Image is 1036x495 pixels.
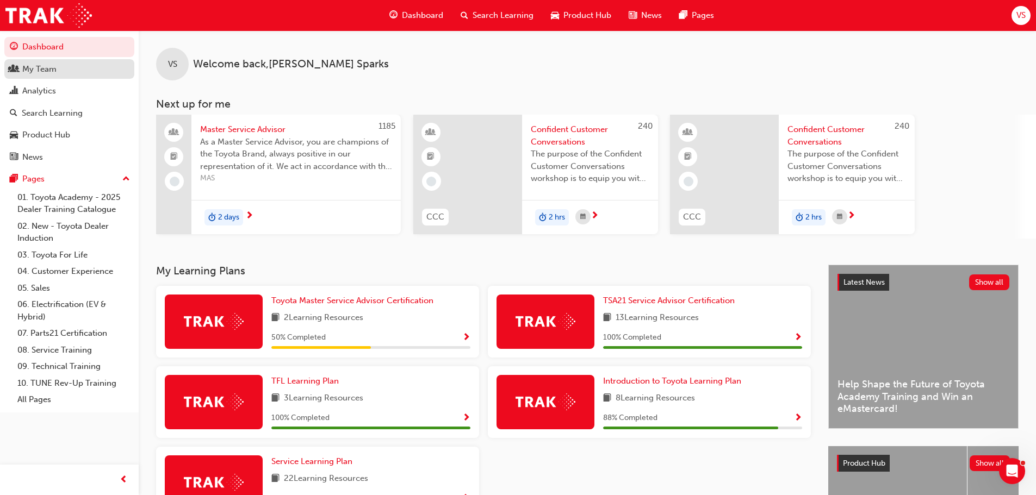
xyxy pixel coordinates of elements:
span: people-icon [10,65,18,74]
span: Confident Customer Conversations [787,123,906,148]
span: up-icon [122,172,130,186]
span: 240 [638,121,653,131]
button: Show Progress [462,411,470,425]
span: book-icon [603,311,611,325]
iframe: Intercom live chat [999,458,1025,484]
span: news-icon [10,153,18,162]
button: Show all [969,274,1010,290]
a: 03. Toyota For Life [13,247,134,264]
span: CCC [683,211,701,223]
span: learningResourceType_INSTRUCTOR_LED-icon [684,126,692,140]
a: 01. Toyota Academy - 2025 Dealer Training Catalogue [13,189,134,218]
a: Toyota Master Service Advisor Certification [271,295,438,307]
span: The purpose of the Confident Customer Conversations workshop is to equip you with tools to commun... [531,148,649,185]
span: 8 Learning Resources [616,392,695,405]
span: Dashboard [402,9,443,22]
img: Trak [184,393,244,410]
span: next-icon [847,211,855,221]
span: Master Service Advisor [200,123,392,136]
span: 1185 [379,121,395,131]
span: duration-icon [208,210,216,224]
span: Search Learning [473,9,533,22]
a: 04. Customer Experience [13,263,134,280]
span: learningResourceType_INSTRUCTOR_LED-icon [427,126,435,140]
span: book-icon [603,392,611,405]
span: TSA21 Service Advisor Certification [603,296,735,305]
a: Analytics [4,81,134,101]
span: booktick-icon [427,150,435,164]
span: Introduction to Toyota Learning Plan [603,376,741,386]
span: car-icon [551,9,559,22]
a: 05. Sales [13,280,134,297]
a: Latest NewsShow allHelp Shape the Future of Toyota Academy Training and Win an eMastercard! [828,265,1019,429]
span: 100 % Completed [603,331,661,344]
span: 2 hrs [805,211,822,224]
span: CCC [426,211,444,223]
span: book-icon [271,392,280,405]
span: Help Shape the Future of Toyota Academy Training and Win an eMastercard! [838,378,1009,415]
a: 10. TUNE Rev-Up Training [13,375,134,392]
a: Product Hub [4,125,134,145]
span: VS [1016,9,1026,22]
a: 07. Parts21 Certification [13,325,134,342]
a: 02. New - Toyota Dealer Induction [13,218,134,247]
span: Show Progress [462,413,470,423]
span: 50 % Completed [271,331,326,344]
span: VS [168,58,177,71]
span: duration-icon [796,210,803,224]
span: TFL Learning Plan [271,376,339,386]
div: News [22,151,43,164]
div: My Team [22,63,57,76]
span: 2 Learning Resources [284,311,363,325]
a: Dashboard [4,37,134,57]
span: Toyota Master Service Advisor Certification [271,296,433,305]
a: 08. Service Training [13,342,134,359]
a: News [4,147,134,167]
span: book-icon [271,311,280,325]
span: Confident Customer Conversations [531,123,649,148]
span: next-icon [245,211,253,221]
span: Show Progress [462,333,470,343]
button: Pages [4,169,134,189]
a: Trak [5,3,92,28]
img: Trak [184,474,244,491]
span: search-icon [461,9,468,22]
span: The purpose of the Confident Customer Conversations workshop is to equip you with tools to commun... [787,148,906,185]
a: Latest NewsShow all [838,274,1009,291]
span: 100 % Completed [271,412,330,424]
a: TSA21 Service Advisor Certification [603,295,739,307]
span: guage-icon [10,42,18,52]
a: 06. Electrification (EV & Hybrid) [13,296,134,325]
a: guage-iconDashboard [381,4,452,27]
a: TFL Learning Plan [271,375,343,387]
span: book-icon [271,472,280,486]
a: Search Learning [4,103,134,123]
a: Product HubShow all [837,455,1010,472]
button: Show all [970,455,1010,471]
span: people-icon [170,126,178,140]
img: Trak [184,313,244,330]
span: News [641,9,662,22]
div: Pages [22,173,45,185]
span: 22 Learning Resources [284,472,368,486]
button: Show Progress [794,411,802,425]
a: 1185Master Service AdvisorAs a Master Service Advisor, you are champions of the Toyota Brand, alw... [156,115,401,234]
a: 240CCCConfident Customer ConversationsThe purpose of the Confident Customer Conversations worksho... [413,115,658,234]
span: 88 % Completed [603,412,657,424]
span: booktick-icon [170,150,178,164]
span: next-icon [591,211,599,221]
button: Show Progress [794,331,802,344]
span: guage-icon [389,9,398,22]
a: news-iconNews [620,4,671,27]
span: 2 hrs [549,211,565,224]
a: My Team [4,59,134,79]
div: Search Learning [22,107,83,120]
button: Show Progress [462,331,470,344]
span: 3 Learning Resources [284,392,363,405]
span: booktick-icon [684,150,692,164]
span: prev-icon [120,473,128,487]
a: Service Learning Plan [271,455,357,468]
span: car-icon [10,130,18,140]
span: search-icon [10,109,17,118]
